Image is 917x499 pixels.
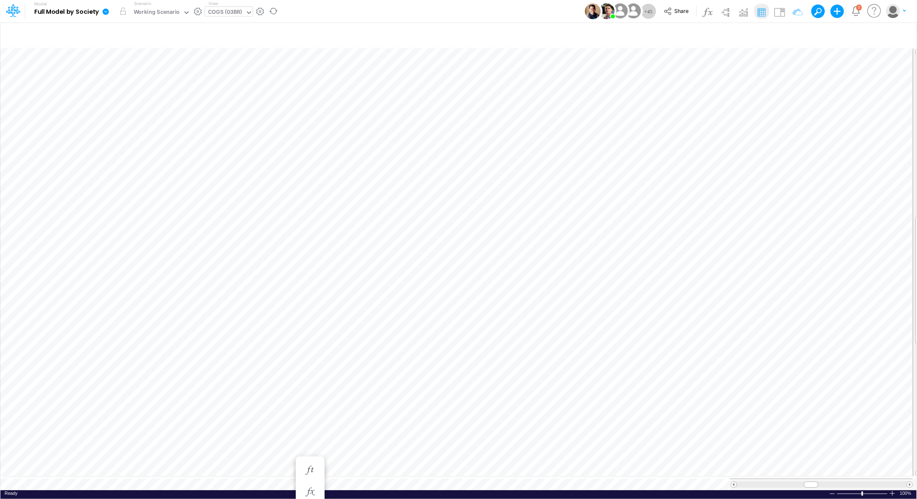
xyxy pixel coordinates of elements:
[208,8,242,18] div: COGS (03BR)
[674,8,688,14] span: Share
[5,490,18,496] div: In Ready mode
[829,491,836,497] div: Zoom Out
[585,3,601,19] img: User Image Icon
[8,26,735,43] input: Type a title here
[644,9,653,14] span: + 45
[624,2,643,20] img: User Image Icon
[837,490,889,496] div: Zoom
[611,2,630,20] img: User Image Icon
[889,490,896,496] div: Zoom In
[34,8,99,16] b: Full Model by Society
[660,5,694,18] button: Share
[34,2,47,7] label: Model
[851,6,861,16] a: Notifications
[134,8,180,18] div: Working Scenario
[134,0,151,7] label: Scenario
[861,491,863,496] div: Zoom
[599,3,615,19] img: User Image Icon
[208,0,218,7] label: View
[900,490,912,496] div: Zoom level
[900,490,912,496] span: 100%
[5,491,18,496] span: Ready
[858,5,860,9] div: 3 unread items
